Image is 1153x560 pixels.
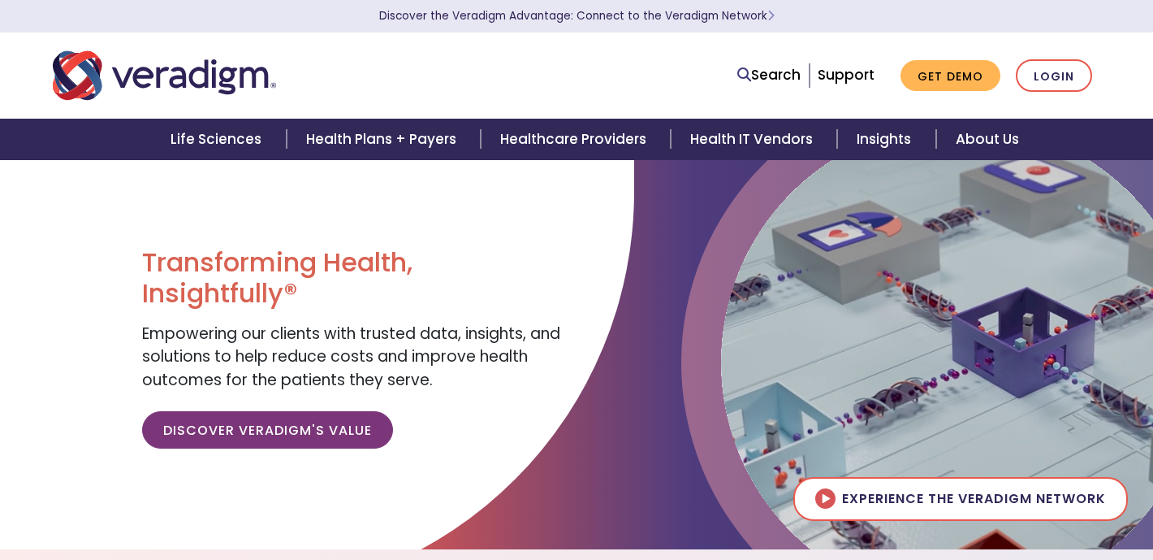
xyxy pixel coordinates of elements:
[142,323,560,391] span: Empowering our clients with trusted data, insights, and solutions to help reduce costs and improv...
[767,8,775,24] span: Learn More
[936,119,1039,160] a: About Us
[837,119,935,160] a: Insights
[142,411,393,449] a: Discover Veradigm's Value
[379,8,775,24] a: Discover the Veradigm Advantage: Connect to the Veradigm NetworkLearn More
[671,119,837,160] a: Health IT Vendors
[142,247,564,310] h1: Transforming Health, Insightfully®
[287,119,481,160] a: Health Plans + Payers
[481,119,671,160] a: Healthcare Providers
[151,119,286,160] a: Life Sciences
[53,49,276,102] img: Veradigm logo
[1016,59,1092,93] a: Login
[737,64,801,86] a: Search
[900,60,1000,92] a: Get Demo
[818,65,874,85] a: Support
